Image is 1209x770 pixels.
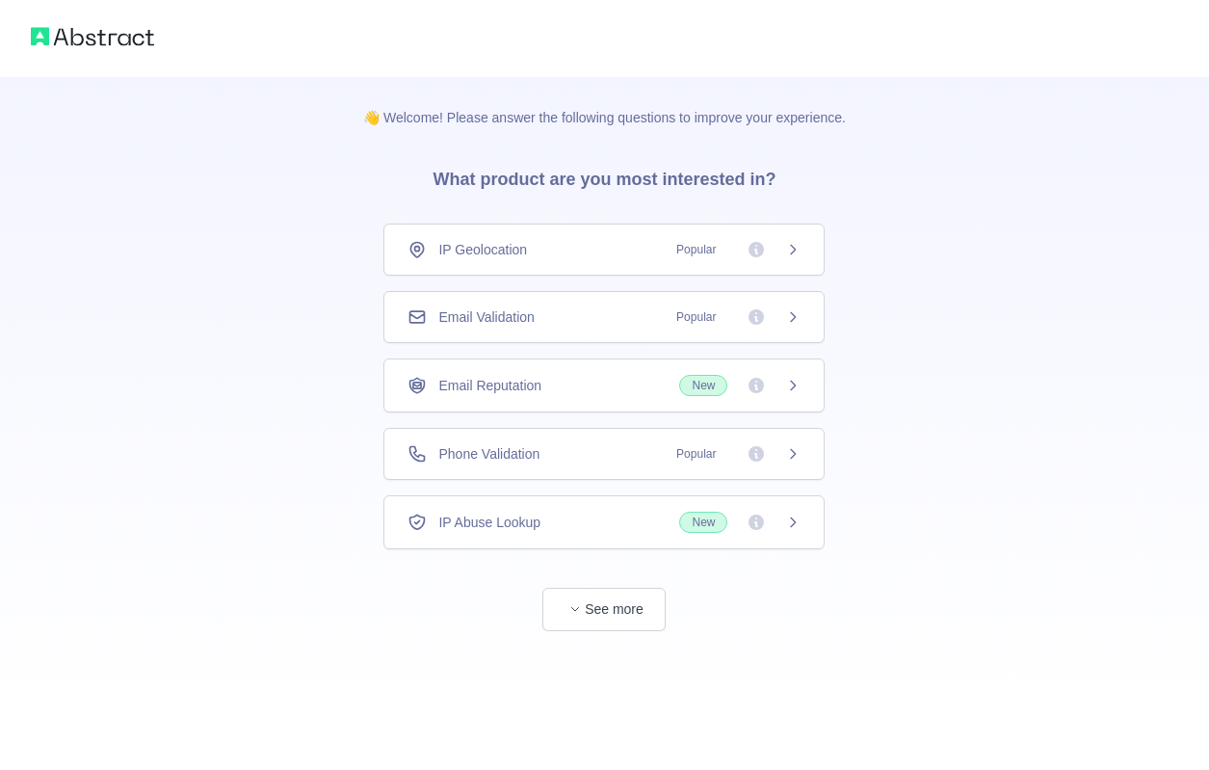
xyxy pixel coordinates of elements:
img: Abstract logo [31,23,154,50]
span: Popular [665,240,727,259]
span: Popular [665,307,727,327]
span: Email Validation [438,307,534,327]
span: New [679,375,727,396]
span: IP Abuse Lookup [438,513,540,532]
span: Email Reputation [438,376,541,395]
span: Popular [665,444,727,464]
span: New [679,512,727,533]
button: See more [542,588,666,631]
span: IP Geolocation [438,240,527,259]
h3: What product are you most interested in? [402,127,806,224]
p: 👋 Welcome! Please answer the following questions to improve your experience. [332,77,877,127]
span: Phone Validation [438,444,539,464]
